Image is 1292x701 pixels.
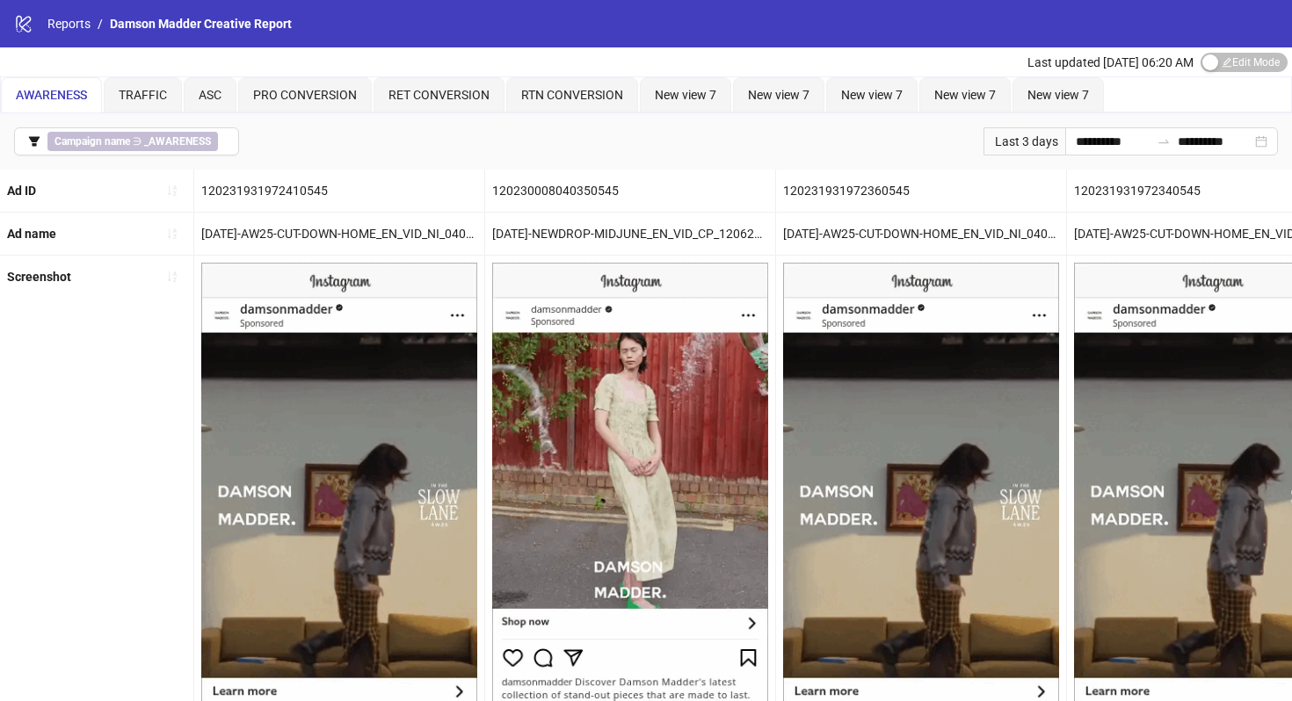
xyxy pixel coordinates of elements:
div: [DATE]-AW25-CUT-DOWN-HOME_EN_VID_NI_04092025_F_CC_SC24_None_META_AWARENESS – Copy [776,213,1066,255]
span: RET CONVERSION [388,88,490,102]
b: Campaign name [54,135,130,148]
span: New view 7 [1027,88,1089,102]
div: 120230008040350545 [485,170,775,212]
span: New view 7 [748,88,809,102]
div: [DATE]-AW25-CUT-DOWN-HOME_EN_VID_NI_04092025_F_CC_SC24_None_META_AWARENESS – Copy [194,213,484,255]
div: 120231931972360545 [776,170,1066,212]
button: Campaign name ∋ _AWARENESS [14,127,239,155]
b: Ad ID [7,184,36,198]
span: Damson Madder Creative Report [110,17,292,31]
span: Last updated [DATE] 06:20 AM [1027,55,1194,69]
span: ∋ [47,132,218,151]
span: swap-right [1157,134,1171,148]
span: New view 7 [655,88,716,102]
span: AWARENESS [16,88,87,102]
span: filter [28,135,40,148]
span: sort-ascending [166,271,178,283]
span: TRAFFIC [119,88,167,102]
span: PRO CONVERSION [253,88,357,102]
li: / [98,14,103,33]
span: New view 7 [934,88,996,102]
b: _AWARENESS [144,135,211,148]
div: Last 3 days [984,127,1065,155]
a: Reports [44,14,94,33]
b: Screenshot [7,270,71,284]
span: RTN CONVERSION [521,88,623,102]
span: New view 7 [841,88,903,102]
b: Ad name [7,227,56,241]
div: 120231931972410545 [194,170,484,212]
span: to [1157,134,1171,148]
span: sort-ascending [166,228,178,240]
span: sort-ascending [166,184,178,197]
span: ASC [199,88,221,102]
div: [DATE]-NEWDROP-MIDJUNE_EN_VID_CP_12062025_F_CC_SC7_USP11_AWARENESS [485,213,775,255]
